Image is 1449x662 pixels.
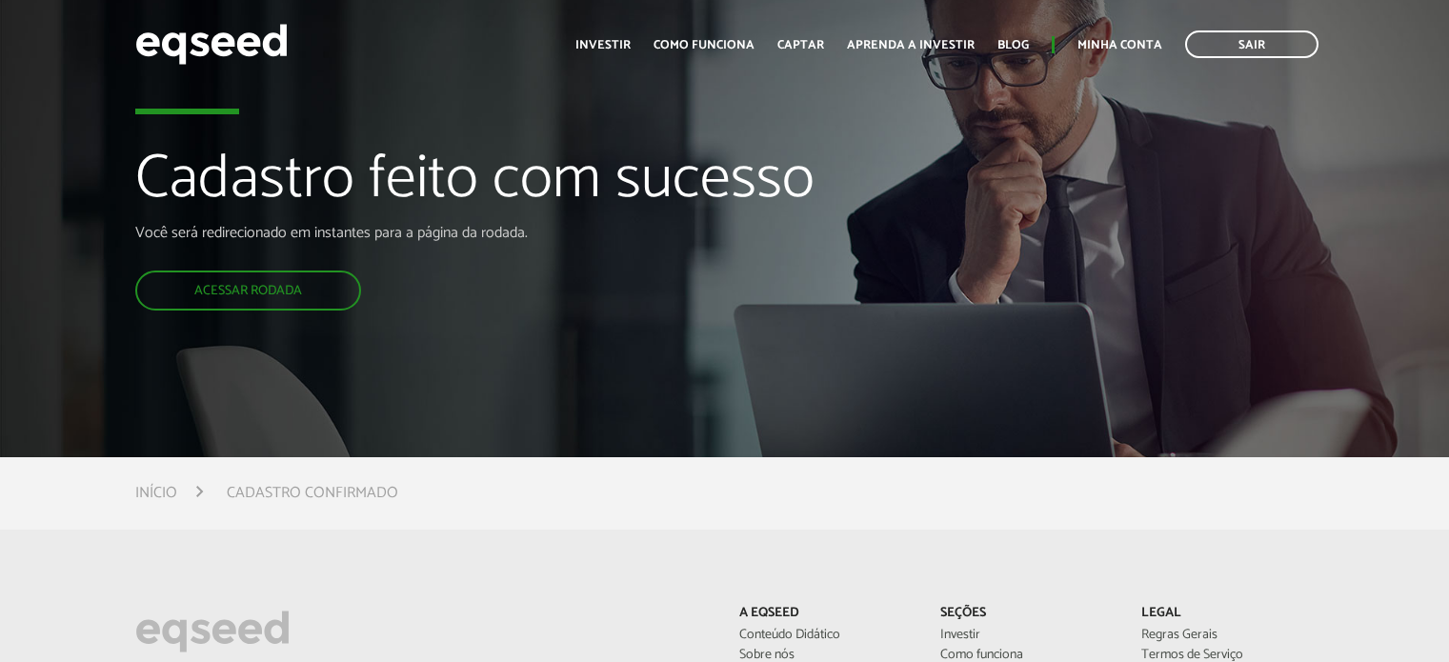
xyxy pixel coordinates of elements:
[940,649,1113,662] a: Como funciona
[1077,39,1162,51] a: Minha conta
[997,39,1029,51] a: Blog
[135,147,832,223] h1: Cadastro feito com sucesso
[739,649,912,662] a: Sobre nós
[777,39,824,51] a: Captar
[135,606,290,657] img: EqSeed Logo
[1141,649,1314,662] a: Termos de Serviço
[847,39,975,51] a: Aprenda a investir
[135,271,361,311] a: Acessar rodada
[940,629,1113,642] a: Investir
[135,19,288,70] img: EqSeed
[739,629,912,642] a: Conteúdo Didático
[575,39,631,51] a: Investir
[135,486,177,501] a: Início
[654,39,755,51] a: Como funciona
[227,480,398,506] li: Cadastro confirmado
[135,224,832,242] p: Você será redirecionado em instantes para a página da rodada.
[739,606,912,622] p: A EqSeed
[940,606,1113,622] p: Seções
[1141,606,1314,622] p: Legal
[1141,629,1314,642] a: Regras Gerais
[1185,30,1318,58] a: Sair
